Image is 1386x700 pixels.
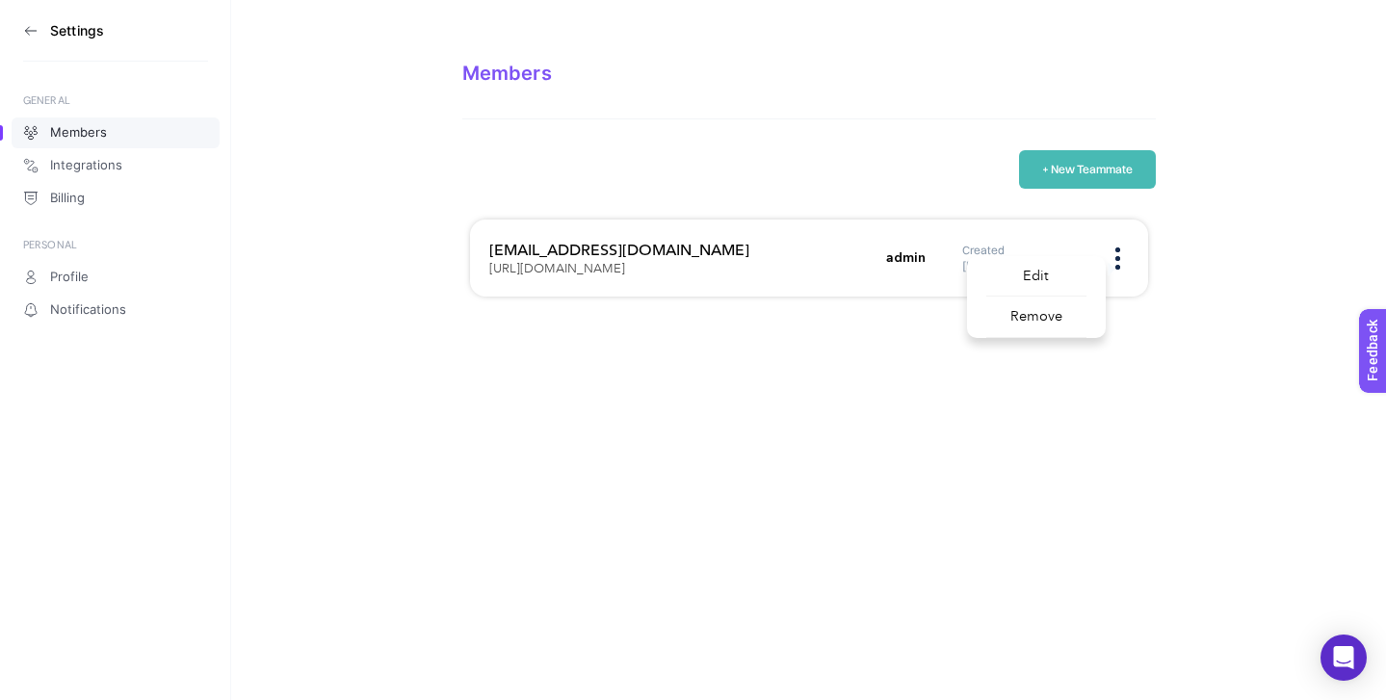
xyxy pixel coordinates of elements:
span: Profile [50,270,89,285]
h6: Created [962,243,1087,258]
button: + New Teammate [1019,150,1156,189]
div: GENERAL [23,92,208,108]
h3: [EMAIL_ADDRESS][DOMAIN_NAME] [489,239,875,262]
img: menu icon [1115,247,1120,270]
h3: Settings [50,23,104,39]
a: Members [12,117,220,148]
a: Notifications [12,295,220,325]
span: Billing [50,191,85,206]
span: Notifications [50,302,126,318]
a: Billing [12,183,220,214]
h5: [DATE] 11:09:48 [962,258,1087,273]
span: Remove [986,297,1086,338]
span: Integrations [50,158,122,173]
h5: [URL][DOMAIN_NAME] [489,262,625,277]
a: Integrations [12,150,220,181]
span: Members [50,125,107,141]
div: Open Intercom Messenger [1321,635,1367,681]
span: Feedback [12,6,73,21]
span: Edit [986,256,1086,298]
a: Profile [12,262,220,293]
div: Members [462,62,1156,85]
div: PERSONAL [23,237,208,252]
h5: admin [886,248,926,268]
